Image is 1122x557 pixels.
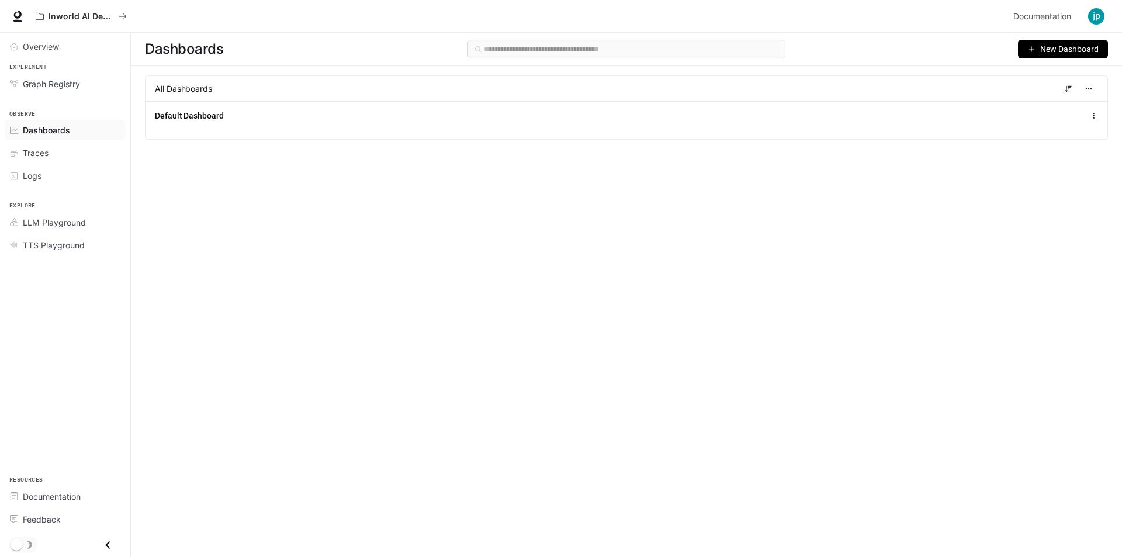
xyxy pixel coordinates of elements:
button: User avatar [1085,5,1108,28]
span: Dark mode toggle [11,538,22,551]
span: New Dashboard [1040,43,1099,56]
span: TTS Playground [23,239,85,251]
span: Documentation [1013,9,1071,24]
span: Traces [23,147,49,159]
a: TTS Playground [5,235,126,255]
a: Documentation [5,486,126,507]
button: Close drawer [95,533,121,557]
span: Graph Registry [23,78,80,90]
a: LLM Playground [5,212,126,233]
span: Dashboards [145,37,223,61]
span: All Dashboards [155,83,212,95]
span: LLM Playground [23,216,86,229]
span: Feedback [23,513,61,525]
span: Overview [23,40,59,53]
span: Documentation [23,490,81,503]
a: Graph Registry [5,74,126,94]
a: Default Dashboard [155,110,224,122]
a: Overview [5,36,126,57]
span: Dashboards [23,124,70,136]
a: Dashboards [5,120,126,140]
button: New Dashboard [1018,40,1108,58]
span: Logs [23,169,41,182]
a: Documentation [1009,5,1080,28]
button: All workspaces [30,5,132,28]
img: User avatar [1088,8,1104,25]
a: Traces [5,143,126,163]
p: Inworld AI Demos [49,12,114,22]
a: Logs [5,165,126,186]
a: Feedback [5,509,126,530]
